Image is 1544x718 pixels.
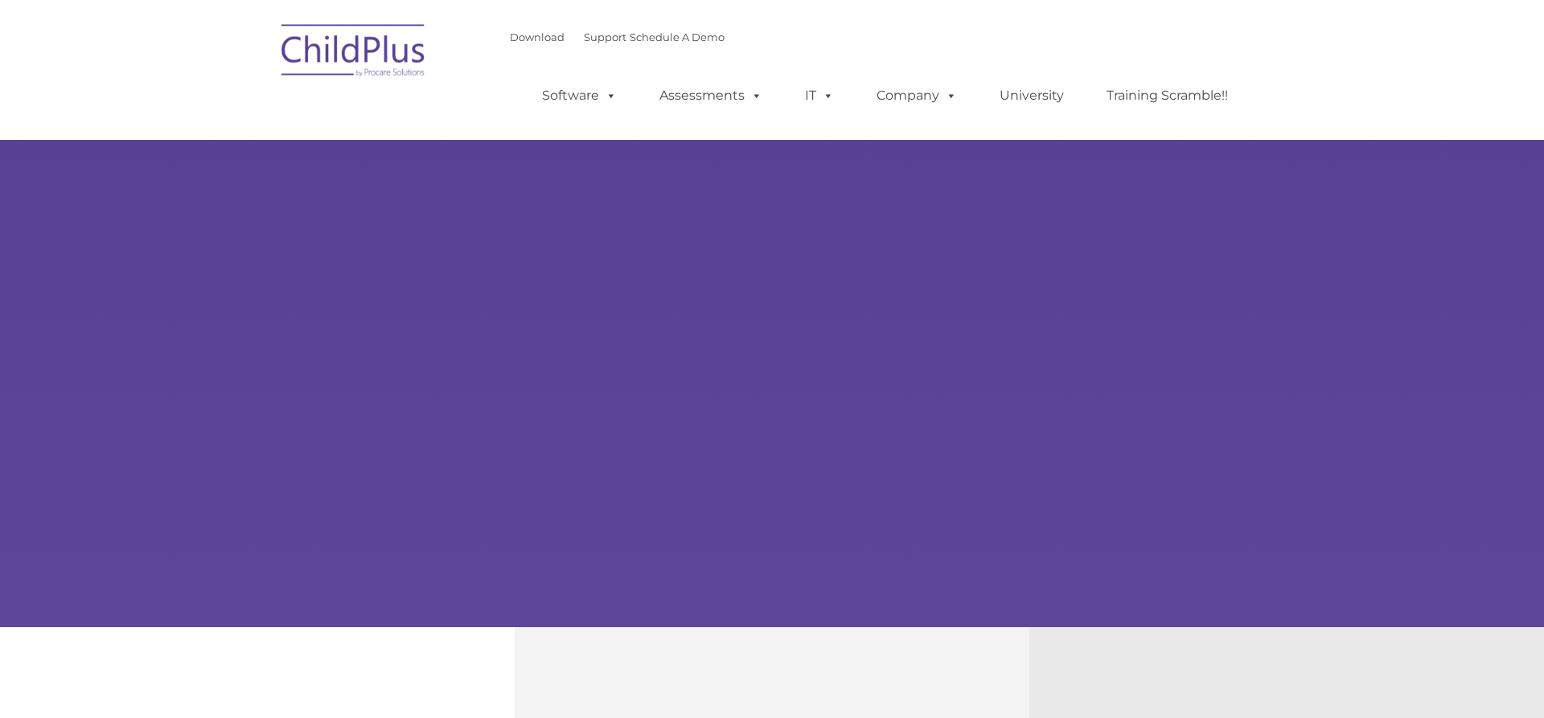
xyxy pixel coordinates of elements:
[584,31,626,43] a: Support
[983,80,1080,112] a: University
[526,80,633,112] a: Software
[630,31,725,43] a: Schedule A Demo
[273,13,434,93] img: ChildPlus by Procare Solutions
[860,80,973,112] a: Company
[789,80,850,112] a: IT
[1090,80,1244,112] a: Training Scramble!!
[510,31,725,43] font: |
[510,31,565,43] a: Download
[643,80,778,112] a: Assessments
